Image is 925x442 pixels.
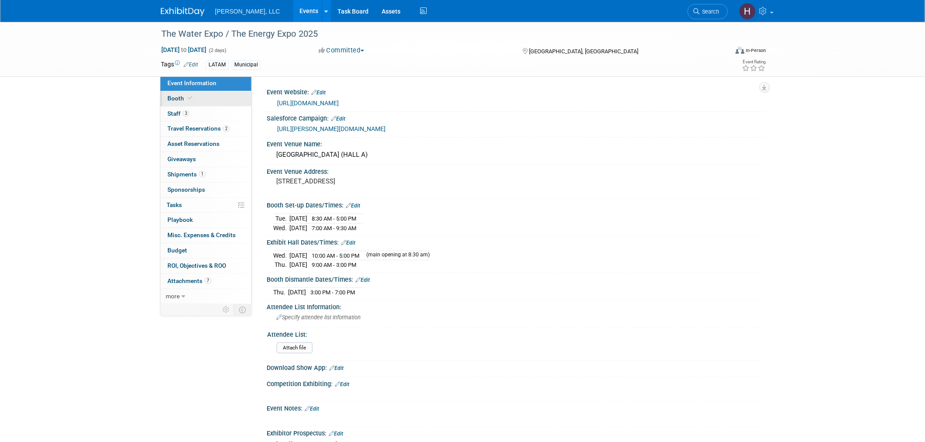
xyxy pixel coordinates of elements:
[736,47,744,54] img: Format-Inperson.png
[167,247,187,254] span: Budget
[312,225,356,231] span: 7:00 AM - 9:30 AM
[742,60,766,64] div: Event Rating
[267,236,764,247] div: Exhibit Hall Dates/Times:
[267,273,764,284] div: Booth Dismantle Dates/Times:
[158,26,715,42] div: The Water Expo / The Energy Expo 2025
[208,48,226,53] span: (2 days)
[160,228,251,243] a: Misc. Expenses & Credits
[335,381,349,387] a: Edit
[329,431,343,437] a: Edit
[160,167,251,182] a: Shipments1
[288,288,306,297] td: [DATE]
[305,406,319,412] a: Edit
[361,251,430,260] td: (main opening at 8:30 am)
[160,121,251,136] a: Travel Reservations2
[234,304,252,315] td: Toggle Event Tabs
[676,45,766,59] div: Event Format
[160,213,251,228] a: Playbook
[316,46,368,55] button: Committed
[184,62,198,68] a: Edit
[180,46,188,53] span: to
[167,155,196,162] span: Giveaways
[346,203,360,209] a: Edit
[289,223,307,232] td: [DATE]
[232,60,261,69] div: Municipal
[161,60,198,70] td: Tags
[167,110,189,117] span: Staff
[273,148,758,162] div: [GEOGRAPHIC_DATA] (HALL A)
[341,240,355,246] a: Edit
[206,60,229,69] div: LATAM
[273,251,289,260] td: Wed.
[329,365,344,371] a: Edit
[289,251,307,260] td: [DATE]
[160,243,251,258] a: Budget
[160,137,251,152] a: Asset Reservations
[267,328,760,339] div: Attendee List:
[746,47,766,54] div: In-Person
[289,214,307,223] td: [DATE]
[688,4,728,19] a: Search
[160,91,251,106] a: Booth
[160,183,251,197] a: Sponsorships
[276,177,464,185] pre: [STREET_ADDRESS]
[219,304,234,315] td: Personalize Event Tab Strip
[529,48,638,55] span: [GEOGRAPHIC_DATA], [GEOGRAPHIC_DATA]
[167,216,193,223] span: Playbook
[276,314,361,321] span: Specify attendee list information
[311,90,326,96] a: Edit
[188,96,192,100] i: Booth reservation complete
[160,76,251,91] a: Event Information
[167,125,230,132] span: Travel Reservations
[273,260,289,269] td: Thu.
[273,214,289,223] td: Tue.
[223,125,230,132] span: 2
[699,8,720,15] span: Search
[267,138,764,148] div: Event Venue Name:
[167,262,226,269] span: ROI, Objectives & ROO
[161,46,207,54] span: [DATE] [DATE]
[205,277,211,284] span: 7
[166,293,180,300] span: more
[267,86,764,97] div: Event Website:
[267,377,764,389] div: Competition Exhibiting:
[331,116,345,122] a: Edit
[215,8,280,15] span: [PERSON_NAME], LLC
[267,427,764,438] div: Exhibitor Prospectus:
[160,274,251,289] a: Attachments7
[167,277,211,284] span: Attachments
[160,198,251,213] a: Tasks
[183,110,189,117] span: 3
[739,3,756,20] img: Hannah Mulholland
[310,289,355,296] span: 3:00 PM - 7:00 PM
[312,262,356,268] span: 9:00 AM - 3:00 PM
[160,259,251,273] a: ROI, Objectives & ROO
[167,186,205,193] span: Sponsorships
[267,361,764,373] div: Download Show App:
[160,152,251,167] a: Giveaways
[167,79,216,86] span: Event Information
[355,277,370,283] a: Edit
[267,112,764,123] div: Salesforce Campaign:
[312,252,359,259] span: 10:00 AM - 5:00 PM
[267,402,764,413] div: Event Notes:
[167,171,205,178] span: Shipments
[160,289,251,304] a: more
[160,107,251,121] a: Staff3
[267,300,764,311] div: Attendee List Information:
[273,223,289,232] td: Wed.
[167,231,236,238] span: Misc. Expenses & Credits
[277,125,386,132] a: [URL][PERSON_NAME][DOMAIN_NAME]
[167,140,219,147] span: Asset Reservations
[277,100,339,107] a: [URL][DOMAIN_NAME]
[267,199,764,210] div: Booth Set-up Dates/Times:
[167,95,194,102] span: Booth
[267,165,764,176] div: Event Venue Address:
[312,215,356,222] span: 8:30 AM - 5:00 PM
[273,288,288,297] td: Thu.
[289,260,307,269] td: [DATE]
[167,201,182,208] span: Tasks
[199,171,205,177] span: 1
[161,7,205,16] img: ExhibitDay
